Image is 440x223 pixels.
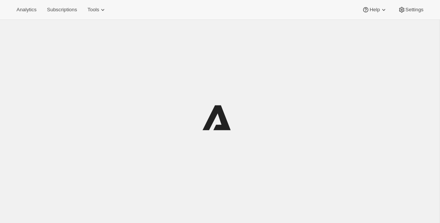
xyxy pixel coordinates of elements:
[405,7,423,13] span: Settings
[12,5,41,15] button: Analytics
[393,5,428,15] button: Settings
[42,5,81,15] button: Subscriptions
[87,7,99,13] span: Tools
[47,7,77,13] span: Subscriptions
[17,7,36,13] span: Analytics
[369,7,380,13] span: Help
[357,5,392,15] button: Help
[83,5,111,15] button: Tools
